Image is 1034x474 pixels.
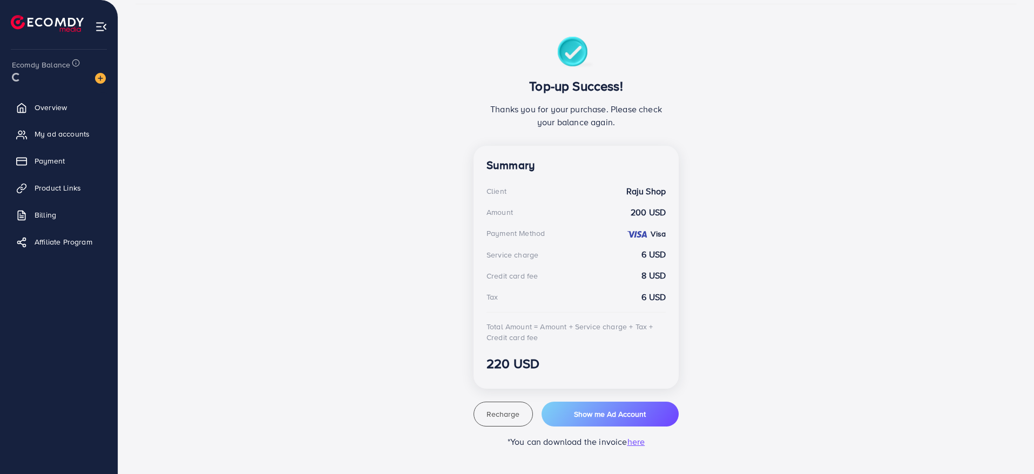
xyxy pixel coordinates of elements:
[95,73,106,84] img: image
[641,291,666,303] strong: 6 USD
[626,230,648,239] img: credit
[486,159,666,172] h4: Summary
[8,150,110,172] a: Payment
[474,435,679,448] p: *You can download the invoice
[486,228,545,239] div: Payment Method
[631,206,666,219] strong: 200 USD
[35,102,67,113] span: Overview
[35,209,56,220] span: Billing
[486,409,519,419] span: Recharge
[486,78,666,94] h3: Top-up Success!
[486,207,513,218] div: Amount
[486,103,666,128] p: Thanks you for your purchase. Please check your balance again.
[8,97,110,118] a: Overview
[474,402,533,426] button: Recharge
[8,231,110,253] a: Affiliate Program
[8,123,110,145] a: My ad accounts
[641,269,666,282] strong: 8 USD
[486,292,498,302] div: Tax
[651,228,666,239] strong: Visa
[8,177,110,199] a: Product Links
[35,236,92,247] span: Affiliate Program
[641,248,666,261] strong: 6 USD
[8,204,110,226] a: Billing
[12,59,70,70] span: Ecomdy Balance
[486,356,666,371] h3: 220 USD
[486,249,538,260] div: Service charge
[557,37,596,70] img: success
[627,436,645,448] span: here
[486,270,538,281] div: Credit card fee
[988,425,1026,466] iframe: Chat
[542,402,679,426] button: Show me Ad Account
[626,185,666,198] strong: Raju Shop
[35,155,65,166] span: Payment
[486,186,506,197] div: Client
[11,15,84,32] img: logo
[35,182,81,193] span: Product Links
[486,321,666,343] div: Total Amount = Amount + Service charge + Tax + Credit card fee
[35,128,90,139] span: My ad accounts
[95,21,107,33] img: menu
[574,409,646,419] span: Show me Ad Account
